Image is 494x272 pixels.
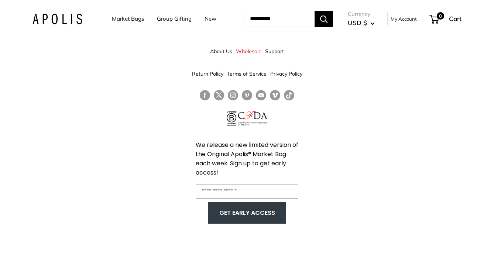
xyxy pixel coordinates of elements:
[348,17,375,29] button: USD $
[430,13,462,25] a: 0 Cart
[284,90,294,101] a: Follow us on Tumblr
[32,14,82,24] img: Apolis
[192,67,223,80] a: Return Policy
[242,90,252,101] a: Follow us on Pinterest
[348,19,367,27] span: USD $
[157,14,192,24] a: Group Gifting
[200,90,210,101] a: Follow us on Facebook
[449,15,462,23] span: Cart
[348,9,375,19] span: Currency
[244,11,315,27] input: Search...
[227,67,267,80] a: Terms of Service
[256,90,266,101] a: Follow us on YouTube
[112,14,144,24] a: Market Bags
[238,111,267,125] img: Council of Fashion Designers of America Member
[270,67,302,80] a: Privacy Policy
[196,185,298,199] input: Enter your email
[265,45,284,58] a: Support
[210,45,232,58] a: About Us
[205,14,216,24] a: New
[236,45,261,58] a: Wholesale
[227,111,237,125] img: Certified B Corporation
[315,11,333,27] button: Search
[437,12,444,20] span: 0
[391,14,417,23] a: My Account
[214,90,224,103] a: Follow us on Twitter
[196,141,298,177] span: We release a new limited version of the Original Apolis® Market Bag each week. Sign up to get ear...
[228,90,238,101] a: Follow us on Instagram
[216,206,279,220] button: GET EARLY ACCESS
[270,90,280,101] a: Follow us on Vimeo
